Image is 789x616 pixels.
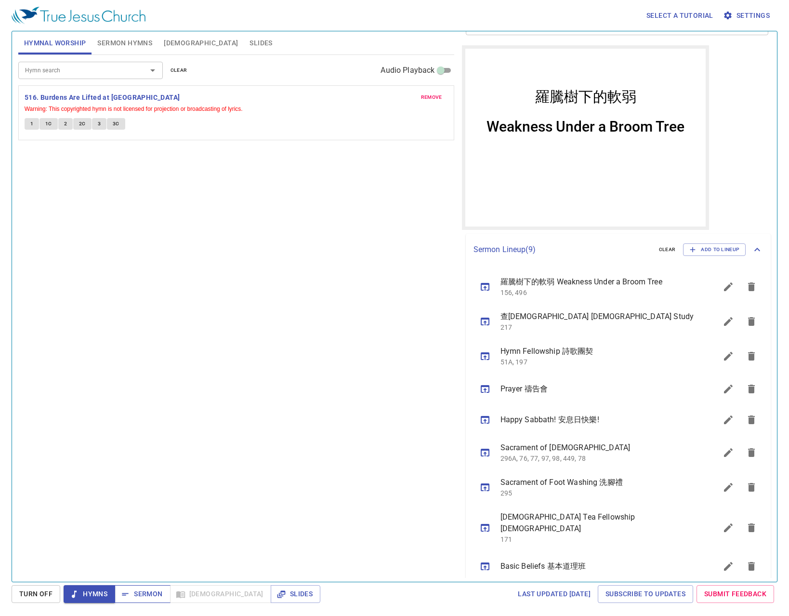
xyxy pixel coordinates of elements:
span: Happy Sabbath! 安息日快樂! [500,414,694,426]
span: Last updated [DATE] [518,588,591,600]
span: Settings [725,10,770,22]
span: Subscribe to Updates [605,588,685,600]
p: 217 [500,322,694,332]
span: Select a tutorial [646,10,713,22]
button: remove [415,92,448,103]
button: 1 [25,118,39,130]
span: 3 [98,120,101,128]
span: 查[DEMOGRAPHIC_DATA] [DEMOGRAPHIC_DATA] Study [500,311,694,322]
span: Hymns [71,588,107,600]
span: Turn Off [19,588,53,600]
span: Slides [250,37,272,49]
p: 295 [500,488,694,498]
span: clear [171,66,187,75]
span: Hymnal Worship [24,37,86,49]
p: 171 [500,535,694,544]
span: Audio Playback [381,65,434,76]
span: Submit Feedback [704,588,766,600]
button: 2 [58,118,73,130]
button: Open [146,64,159,77]
button: Add to Lineup [683,243,746,256]
button: Settings [721,7,774,25]
iframe: from-child [462,45,709,230]
button: Slides [271,585,320,603]
button: 1C [39,118,58,130]
p: 296A, 76, 77, 97, 98, 449, 78 [500,454,694,463]
small: Warning: This copyrighted hymn is not licensed for projection or broadcasting of lyrics. [25,106,243,112]
span: 1 [30,120,33,128]
span: [DEMOGRAPHIC_DATA] [164,37,238,49]
button: 516. Burdens Are Lifted at [GEOGRAPHIC_DATA] [25,92,182,104]
b: 516. Burdens Are Lifted at [GEOGRAPHIC_DATA] [25,92,180,104]
span: 2 [64,120,67,128]
span: Sermon Hymns [97,37,152,49]
span: Basic Beliefs 基本道理班 [500,561,694,572]
span: Prayer 禱告會 [500,383,694,395]
button: Hymns [64,585,115,603]
span: Sacrament of Foot Washing 洗腳禮 [500,477,694,488]
span: Hymn Fellowship 詩歌團契 [500,346,694,357]
span: Sacrament of [DEMOGRAPHIC_DATA] [500,442,694,454]
span: 羅騰樹下的軟弱 Weakness Under a Broom Tree [500,276,694,288]
span: 2C [79,120,86,128]
span: 1C [45,120,52,128]
p: Sermon Lineup ( 9 ) [473,244,651,255]
div: Sermon Lineup(9)clearAdd to Lineup [466,234,771,266]
a: Submit Feedback [697,585,774,603]
button: 3C [107,118,125,130]
button: clear [653,244,682,255]
span: remove [421,93,442,102]
span: [DEMOGRAPHIC_DATA] Tea Fellowship [DEMOGRAPHIC_DATA] [500,511,694,535]
button: 3 [92,118,106,130]
button: Sermon [115,585,170,603]
span: 3C [113,120,119,128]
p: 156, 496 [500,288,694,297]
a: Subscribe to Updates [598,585,693,603]
img: True Jesus Church [12,7,145,24]
span: clear [659,245,676,254]
span: Add to Lineup [689,245,739,254]
button: Turn Off [12,585,60,603]
span: Slides [278,588,313,600]
ul: sermon lineup list [466,266,771,586]
button: 2C [73,118,92,130]
a: Last updated [DATE] [514,585,594,603]
p: 51A, 197 [500,357,694,367]
button: Select a tutorial [643,7,717,25]
span: Sermon [122,588,162,600]
button: clear [165,65,193,76]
